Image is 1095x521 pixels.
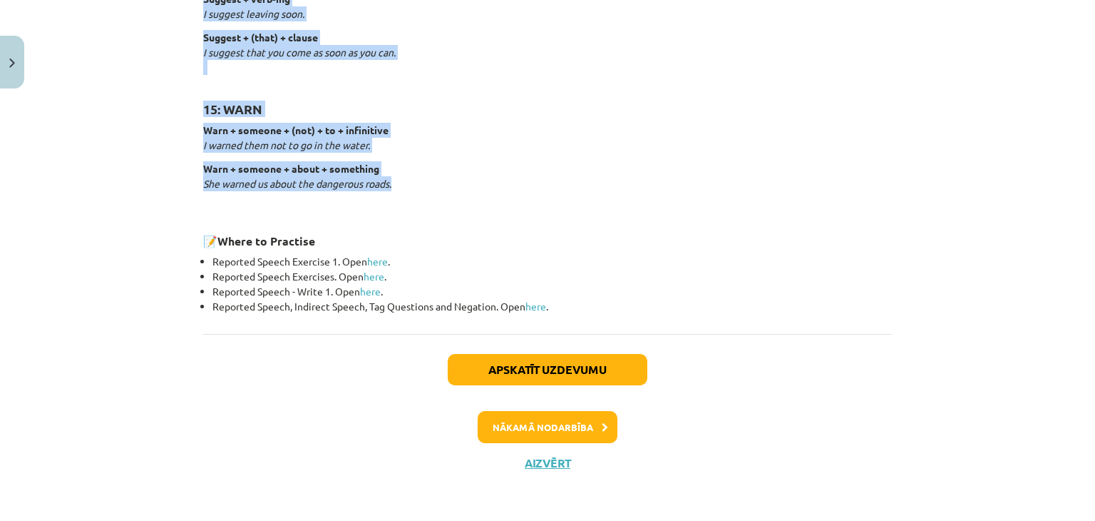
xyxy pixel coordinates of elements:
[212,284,892,299] li: Reported Speech - Write 1. Open .
[9,59,15,68] img: icon-close-lesson-0947bae3869378f0d4975bcd49f059093ad1ed9edebbc8119c70593378902aed.svg
[212,269,892,284] li: Reported Speech Exercises. Open .
[203,7,304,20] em: I suggest leaving soon.
[203,138,370,151] em: I warned them not to go in the water.
[212,299,892,314] li: Reported Speech, Indirect Speech, Tag Questions and Negation. Open .
[203,123,389,136] strong: Warn + someone + (not) + to + infinitive
[520,456,575,470] button: Aizvērt
[367,255,388,268] a: here
[203,162,379,175] strong: Warn + someone + about + something
[203,223,892,250] h3: 📝
[448,354,647,385] button: Apskatīt uzdevumu
[203,177,391,190] em: She warned us about the dangerous roads.
[525,300,546,313] a: here
[203,101,262,117] strong: 15: WARN
[360,285,381,298] a: here
[478,411,617,444] button: Nākamā nodarbība
[203,46,396,59] em: I suggest that you come as soon as you can.
[203,31,318,44] strong: Suggest + (that) + clause
[212,254,892,269] li: Reported Speech Exercise 1. Open .
[364,270,384,283] a: here
[217,233,315,248] strong: Where to Practise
